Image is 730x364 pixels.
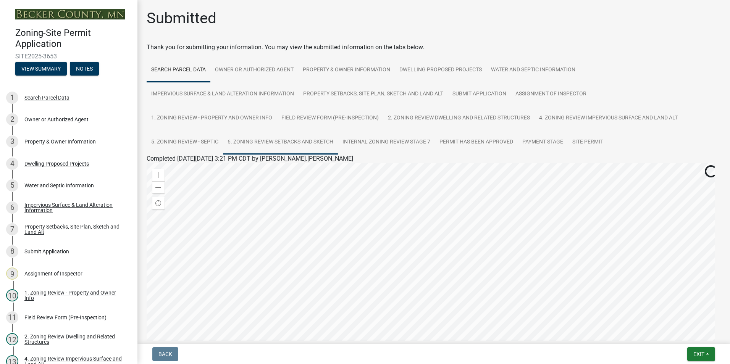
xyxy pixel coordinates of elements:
[486,58,580,82] a: Water and Septic Information
[24,117,89,122] div: Owner or Authorized Agent
[15,9,125,19] img: Becker County, Minnesota
[24,271,82,276] div: Assignment of Inspector
[147,58,210,82] a: Search Parcel Data
[24,290,125,301] div: 1. Zoning Review - Property and Owner Info
[6,311,18,324] div: 11
[24,183,94,188] div: Water and Septic Information
[6,245,18,258] div: 8
[395,58,486,82] a: Dwelling Proposed Projects
[152,181,165,193] div: Zoom out
[70,66,99,72] wm-modal-confirm: Notes
[6,158,18,170] div: 4
[158,351,172,357] span: Back
[147,82,299,106] a: Impervious Surface & Land Alteration Information
[147,9,216,27] h1: Submitted
[24,202,125,213] div: Impervious Surface & Land Alteration Information
[299,82,448,106] a: Property Setbacks, Site Plan, Sketch and Land Alt
[435,130,518,155] a: Permit Has Been Approved
[152,169,165,181] div: Zoom in
[693,351,704,357] span: Exit
[152,197,165,209] div: Find my location
[298,58,395,82] a: Property & Owner Information
[70,62,99,76] button: Notes
[511,82,591,106] a: Assignment of Inspector
[15,62,67,76] button: View Summary
[147,155,353,162] span: Completed [DATE][DATE] 3:21 PM CDT by [PERSON_NAME].[PERSON_NAME]
[24,224,125,235] div: Property Setbacks, Site Plan, Sketch and Land Alt
[6,113,18,126] div: 2
[6,201,18,214] div: 6
[24,249,69,254] div: Submit Application
[147,106,277,130] a: 1. Zoning Review - Property and Owner Info
[223,130,338,155] a: 6. Zoning Review Setbacks and Sketch
[6,267,18,280] div: 9
[6,289,18,301] div: 10
[568,130,608,155] a: Site Permit
[535,106,682,130] a: 4. Zoning Review Impervious Surface and Land Alt
[6,179,18,192] div: 5
[15,66,67,72] wm-modal-confirm: Summary
[383,106,535,130] a: 2. Zoning Review Dwelling and Related Structures
[24,161,89,166] div: Dwelling Proposed Projects
[338,130,435,155] a: Internal Zoning Review Stage 7
[6,223,18,235] div: 7
[147,130,223,155] a: 5. Zoning Review - Septic
[518,130,568,155] a: Payment Stage
[277,106,383,130] a: Field Review Form (Pre-Inspection)
[687,347,715,361] button: Exit
[6,135,18,148] div: 3
[6,92,18,104] div: 1
[210,58,298,82] a: Owner or Authorized Agent
[24,139,96,144] div: Property & Owner Information
[152,347,178,361] button: Back
[6,333,18,345] div: 12
[147,43,721,52] div: Thank you for submitting your information. You may view the submitted information on the tabs below.
[448,82,511,106] a: Submit Application
[24,334,125,345] div: 2. Zoning Review Dwelling and Related Structures
[24,95,69,100] div: Search Parcel Data
[24,315,107,320] div: Field Review Form (Pre-Inspection)
[15,27,131,50] h4: Zoning-Site Permit Application
[15,53,122,60] span: SITE2025-3653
